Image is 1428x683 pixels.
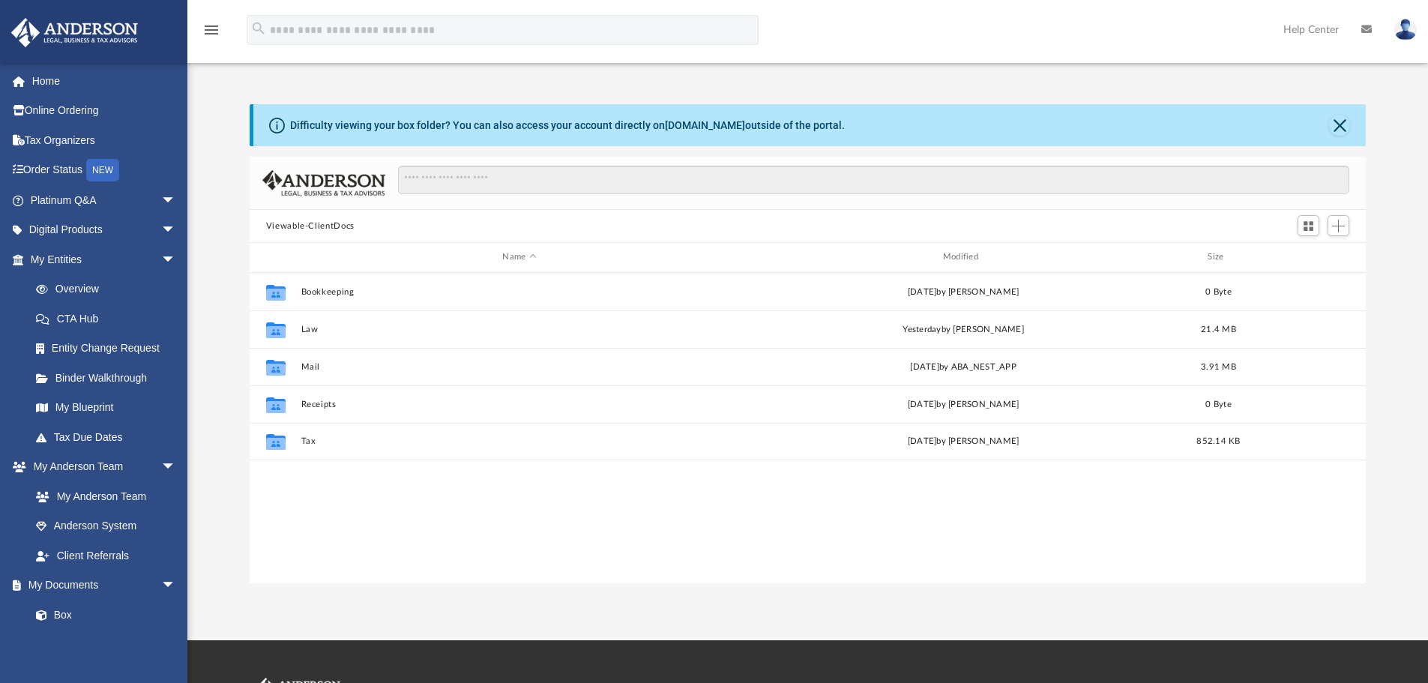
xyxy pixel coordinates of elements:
span: arrow_drop_down [161,452,191,483]
div: id [1255,250,1360,264]
a: My Anderson Team [21,481,184,511]
a: Platinum Q&Aarrow_drop_down [10,185,199,215]
button: Bookkeeping [301,287,738,297]
div: [DATE] by [PERSON_NAME] [744,397,1181,411]
div: Name [300,250,738,264]
a: Order StatusNEW [10,155,199,186]
a: Meeting Minutes [21,630,191,660]
span: 852.14 KB [1196,437,1240,445]
span: arrow_drop_down [161,571,191,601]
span: 0 Byte [1205,400,1232,408]
button: Viewable-ClientDocs [266,220,355,233]
span: arrow_drop_down [161,244,191,275]
button: Mail [301,362,738,372]
span: 0 Byte [1205,287,1232,295]
span: 21.4 MB [1201,325,1236,333]
a: Client Referrals [21,541,191,571]
i: menu [202,21,220,39]
a: Online Ordering [10,96,199,126]
button: Receipts [301,400,738,409]
button: Law [301,325,738,334]
a: Tax Due Dates [21,422,199,452]
div: id [256,250,294,264]
div: Size [1188,250,1248,264]
span: arrow_drop_down [161,215,191,246]
div: Difficulty viewing your box folder? You can also access your account directly on outside of the p... [290,118,845,133]
span: yesterday [903,325,941,333]
span: 3.91 MB [1201,362,1236,370]
button: Tax [301,436,738,446]
div: Modified [744,250,1182,264]
a: My Blueprint [21,393,191,423]
a: My Documentsarrow_drop_down [10,571,191,601]
input: Search files and folders [398,166,1349,194]
a: Entity Change Request [21,334,199,364]
div: NEW [86,159,119,181]
a: Box [21,600,184,630]
a: Home [10,66,199,96]
span: arrow_drop_down [161,185,191,216]
img: User Pic [1394,19,1417,40]
a: Tax Organizers [10,125,199,155]
a: menu [202,28,220,39]
i: search [250,20,267,37]
div: [DATE] by ABA_NEST_APP [744,360,1181,373]
a: [DOMAIN_NAME] [665,119,745,131]
a: Overview [21,274,199,304]
button: Close [1329,115,1350,136]
button: Switch to Grid View [1298,215,1320,236]
div: [DATE] by [PERSON_NAME] [744,285,1181,298]
div: [DATE] by [PERSON_NAME] [744,435,1181,448]
a: My Anderson Teamarrow_drop_down [10,452,191,482]
div: by [PERSON_NAME] [744,322,1181,336]
button: Add [1328,215,1350,236]
a: Binder Walkthrough [21,363,199,393]
a: My Entitiesarrow_drop_down [10,244,199,274]
div: grid [250,273,1367,583]
img: Anderson Advisors Platinum Portal [7,18,142,47]
a: Digital Productsarrow_drop_down [10,215,199,245]
a: Anderson System [21,511,191,541]
a: CTA Hub [21,304,199,334]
